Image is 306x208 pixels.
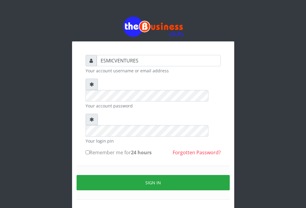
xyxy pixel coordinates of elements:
[86,149,152,156] label: Remember me for
[86,68,221,74] small: Your account username or email address
[97,55,221,66] input: Username or email address
[86,150,89,154] input: Remember me for24 hours
[86,103,221,109] small: Your account password
[131,149,152,156] b: 24 hours
[77,175,230,190] button: Sign in
[86,138,221,144] small: Your login pin
[173,149,221,156] a: Forgotten Password?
